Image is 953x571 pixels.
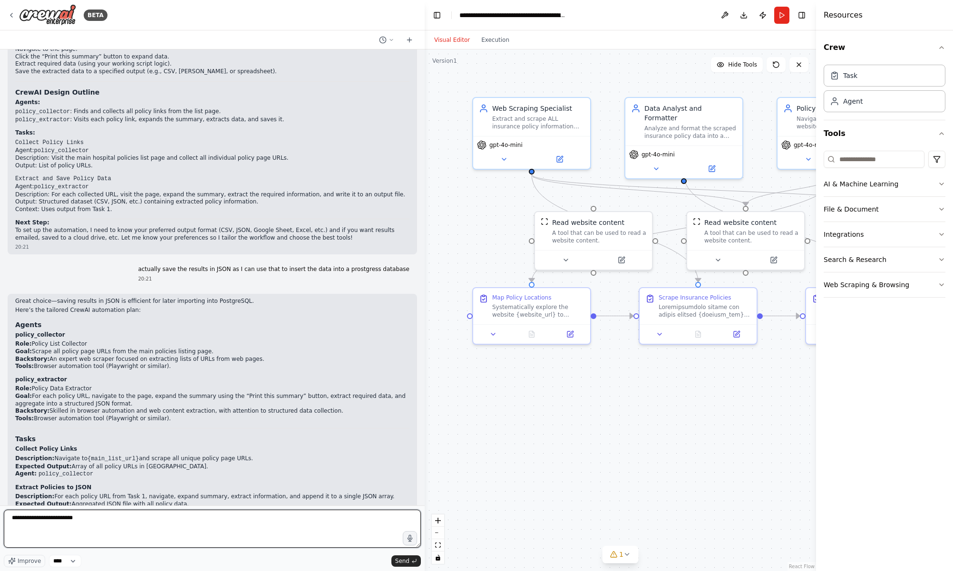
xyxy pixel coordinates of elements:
[795,9,808,22] button: Hide right sidebar
[428,34,476,46] button: Visual Editor
[39,471,93,477] code: policy_collector
[430,9,444,22] button: Hide left sidebar
[15,46,409,53] li: Navigate to the page.
[15,147,409,155] li: Agent:
[797,104,889,113] div: Policy Discovery Navigator
[527,174,903,206] g: Edge from 84858b67-593c-4fa0-b203-2bb6d86a0fd7 to 71d4f915-b6c5-44d5-84f2-89e7ec5349e1
[15,493,409,501] li: For each policy URL from Task 1, navigate, expand summary, extract information, and append it to ...
[15,434,409,444] h3: Tasks
[704,218,777,227] div: Read website content
[15,356,409,363] li: An expert web scraper focused on extracting lists of URLs from web pages.
[432,514,444,564] div: React Flow controls
[541,218,548,225] img: ScrapeWebsiteTool
[533,154,586,165] button: Open in side panel
[15,393,409,407] li: For each policy URL, navigate to the page, expand the summary using the “Print this summary” butt...
[432,514,444,527] button: zoom in
[15,108,70,115] code: policy_collector
[88,455,139,462] code: {main_list_url}
[492,104,584,113] div: Web Scraping Specialist
[15,455,54,462] strong: Description:
[18,557,41,565] span: Improve
[15,340,409,348] li: Policy List Collector
[19,4,76,26] img: Logo
[824,197,945,222] button: File & Document
[15,415,409,423] li: Browser automation tool (Playwright or similar).
[824,272,945,297] button: Web Scraping & Browsing
[15,348,409,356] li: Scrape all policy page URLs from the main policies listing page.
[15,356,49,362] strong: Backstory:
[15,463,409,471] li: Array of all policy URLs in [GEOGRAPHIC_DATA].
[476,34,515,46] button: Execution
[602,546,639,563] button: 1
[375,34,398,46] button: Switch to previous chat
[15,243,409,251] div: 20:21
[824,222,945,247] button: Integrations
[15,139,84,146] code: Collect Policy Links
[15,484,91,491] strong: Extract Policies to JSON
[15,470,37,477] strong: Agent:
[741,174,841,206] g: Edge from 005646ea-7c6c-42c4-ada6-e896b71ef381 to 85aa5b45-5e41-4b91-a31a-4623c3c3bac1
[15,385,32,392] strong: Role:
[728,61,757,68] span: Hide Tools
[15,219,49,226] strong: Next Step:
[552,229,646,244] div: A tool that can be used to read a website content.
[15,385,409,393] li: Policy Data Extractor
[15,116,70,123] code: policy_extractor
[797,115,889,130] div: Navigate through the insurance website systematically to identify ALL policy listing pages, searc...
[15,198,409,206] li: Output: Structured dataset (CSV, JSON, etc.) containing extracted policy information.
[15,393,32,399] strong: Goal:
[432,57,457,65] div: Version 1
[15,493,54,500] strong: Description:
[639,287,758,345] div: Scrape Insurance PoliciesLoremipsumdolo sitame con adipis elitsed {doeiusm_tem} in utlabor ETD 86...
[34,184,89,190] code: policy_extractor
[15,129,35,136] strong: Tasks:
[492,294,551,301] div: Map Policy Locations
[138,266,409,273] p: actually save the results in JSON as I can use that to insert the data into a prostgress database
[824,120,945,147] button: Tools
[15,108,409,116] li: : Finds and collects all policy links from the list page.
[619,550,623,559] span: 1
[15,376,67,383] strong: policy_extractor
[15,183,409,191] li: Agent:
[824,247,945,272] button: Search & Research
[492,115,584,130] div: Extract and scrape ALL insurance policy information from websites, specifically focusing on the c...
[711,57,763,72] button: Hide Tools
[15,87,409,97] h3: CrewAI Design Outline
[824,172,945,196] button: AI & Machine Learning
[15,298,409,305] p: Great choice—saving results in JSON is efficient for later importing into PostgreSQL.
[659,294,731,301] div: Scrape Insurance Policies
[552,218,624,227] div: Read website content
[15,39,409,76] li: For each policy page:
[34,147,89,154] code: policy_collector
[489,141,523,149] span: gpt-4o-mini
[459,10,566,20] nav: breadcrumb
[15,60,409,68] li: Extract required data (using your working script logic).
[720,329,753,340] button: Open in side panel
[527,174,841,282] g: Edge from 005646ea-7c6c-42c4-ada6-e896b71ef381 to a0d46fd5-3bb8-4b35-9592-8c1ad9c98517
[659,303,751,319] div: Loremipsumdolo sitame con adipis elitsed {doeiusm_tem} in utlabor ETD 862+ magnaaliq enimadmi ven...
[15,455,409,463] li: Navigate to and scrape all unique policy page URLs.
[15,340,32,347] strong: Role:
[15,363,409,370] li: Browser automation tool (Playwright or similar).
[824,61,945,120] div: Crew
[15,348,32,355] strong: Goal:
[534,211,653,271] div: ScrapeWebsiteToolRead website contentA tool that can be used to read a website content.
[678,329,719,340] button: No output available
[432,527,444,539] button: zoom out
[391,555,421,567] button: Send
[789,564,815,569] a: React Flow attribution
[15,320,409,329] h3: Agents
[15,463,72,470] strong: Expected Output:
[15,407,49,414] strong: Backstory:
[4,555,45,567] button: Improve
[15,175,111,182] code: Extract and Save Policy Data
[402,34,417,46] button: Start a new chat
[594,254,648,266] button: Open in side panel
[84,10,107,21] div: BETA
[15,162,409,170] li: Output: List of policy URLs.
[642,151,675,158] span: gpt-4o-mini
[472,97,591,170] div: Web Scraping SpecialistExtract and scrape ALL insurance policy information from websites, specifi...
[15,501,72,507] strong: Expected Output:
[15,99,40,106] strong: Agents:
[843,71,857,80] div: Task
